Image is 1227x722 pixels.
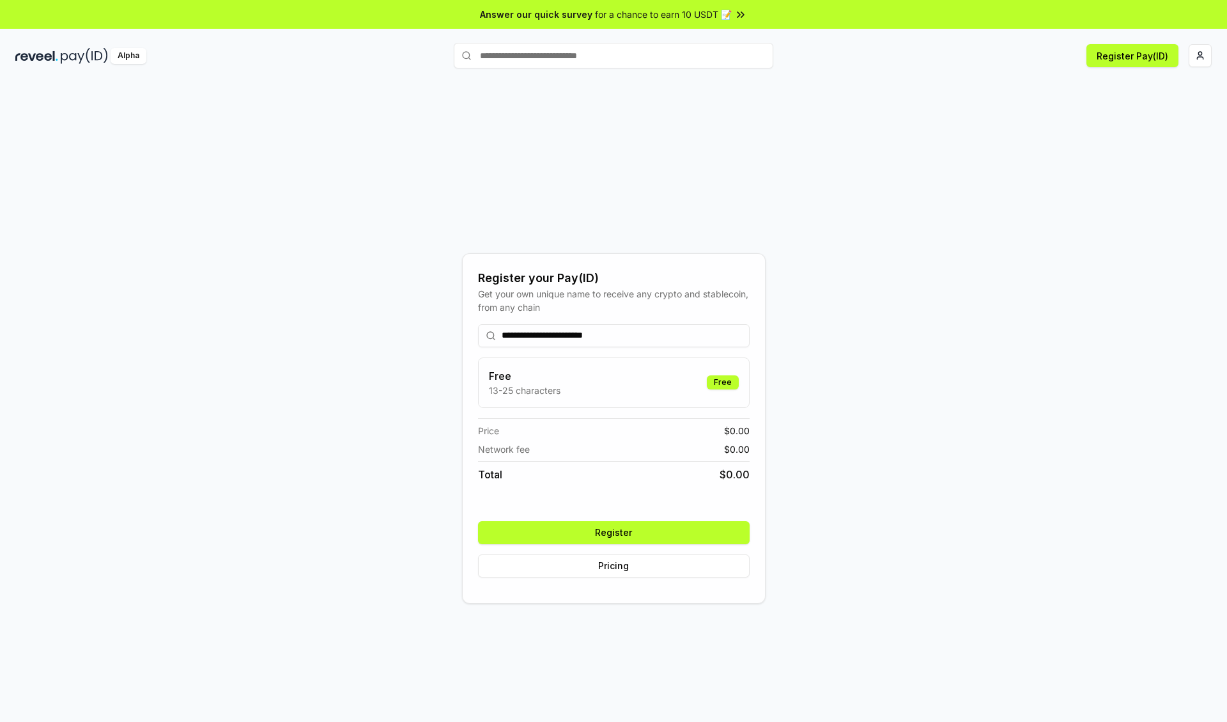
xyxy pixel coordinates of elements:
[478,287,750,314] div: Get your own unique name to receive any crypto and stablecoin, from any chain
[595,8,732,21] span: for a chance to earn 10 USDT 📝
[478,443,530,456] span: Network fee
[61,48,108,64] img: pay_id
[724,443,750,456] span: $ 0.00
[720,467,750,482] span: $ 0.00
[1086,44,1178,67] button: Register Pay(ID)
[478,424,499,437] span: Price
[478,269,750,287] div: Register your Pay(ID)
[724,424,750,437] span: $ 0.00
[111,48,146,64] div: Alpha
[478,467,502,482] span: Total
[489,368,560,384] h3: Free
[478,554,750,577] button: Pricing
[15,48,58,64] img: reveel_dark
[489,384,560,397] p: 13-25 characters
[707,375,739,389] div: Free
[480,8,592,21] span: Answer our quick survey
[478,521,750,544] button: Register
